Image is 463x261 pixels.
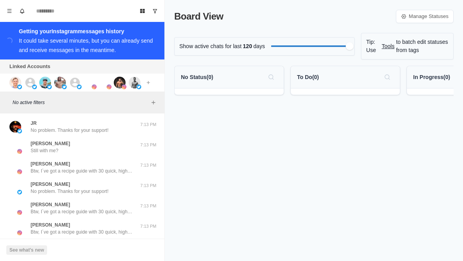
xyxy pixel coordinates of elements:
[31,147,58,154] p: Still with me?
[413,73,450,81] p: In Progress ( 0 )
[129,77,140,88] img: picture
[9,77,21,88] img: picture
[31,167,133,175] p: Btw, I´ve got a recipe guide with 30 quick, high-protein fat loss meals. Want a copy?
[139,162,158,169] p: 7:13 PM
[107,85,111,89] img: picture
[137,85,141,89] img: picture
[47,85,52,89] img: picture
[297,73,319,81] p: To Do ( 0 )
[19,38,153,53] div: It could take several minutes, but you can already send and receive messages in the meantime.
[31,201,70,208] p: [PERSON_NAME]
[136,5,149,17] button: Board View
[62,85,67,89] img: picture
[396,10,454,23] a: Manage Statuses
[3,5,16,17] button: Menu
[17,169,22,174] img: picture
[122,85,126,89] img: picture
[13,99,149,106] p: No active filters
[179,42,242,50] p: Show active chats for last
[31,188,109,195] p: No problem. Thanks for your support!
[39,77,51,88] img: picture
[6,245,47,255] button: See what's new
[366,38,380,54] p: Tip: Use
[396,38,448,54] p: to batch edit statuses from tags
[114,77,126,88] img: picture
[31,229,133,236] p: Btw, I´ve got a recipe guide with 30 quick, high-protein fat loss meals. Want a copy?
[17,190,22,194] img: picture
[77,85,82,89] img: picture
[31,160,70,167] p: [PERSON_NAME]
[139,182,158,189] p: 7:13 PM
[9,63,50,70] p: Linked Accounts
[181,73,213,81] p: No Status ( 0 )
[31,208,133,215] p: Btw, I´ve got a recipe guide with 30 quick, high-protein fat loss meals. Want a copy?
[381,71,394,83] button: Search
[265,71,277,83] button: Search
[19,27,155,36] div: Getting your Instagram messages history
[149,98,158,107] button: Add filters
[144,78,153,87] button: Add account
[17,230,22,235] img: picture
[31,140,70,147] p: [PERSON_NAME]
[139,223,158,230] p: 7:13 PM
[17,149,22,154] img: picture
[54,77,66,88] img: picture
[139,203,158,209] p: 7:13 PM
[139,121,158,128] p: 7:13 PM
[92,85,97,89] img: picture
[17,210,22,215] img: picture
[31,120,36,127] p: JR
[139,142,158,148] p: 7:13 PM
[253,42,265,50] p: days
[346,42,354,50] div: Filter by activity days
[382,42,395,50] a: Tools
[17,85,22,89] img: picture
[9,121,21,133] img: picture
[16,5,28,17] button: Notifications
[149,5,161,17] button: Show unread conversations
[31,221,70,229] p: [PERSON_NAME]
[242,42,253,50] span: 120
[31,127,109,134] p: No problem. Thanks for your support!
[31,181,70,188] p: [PERSON_NAME]
[17,129,22,133] img: picture
[32,85,37,89] img: picture
[174,9,223,23] p: Board View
